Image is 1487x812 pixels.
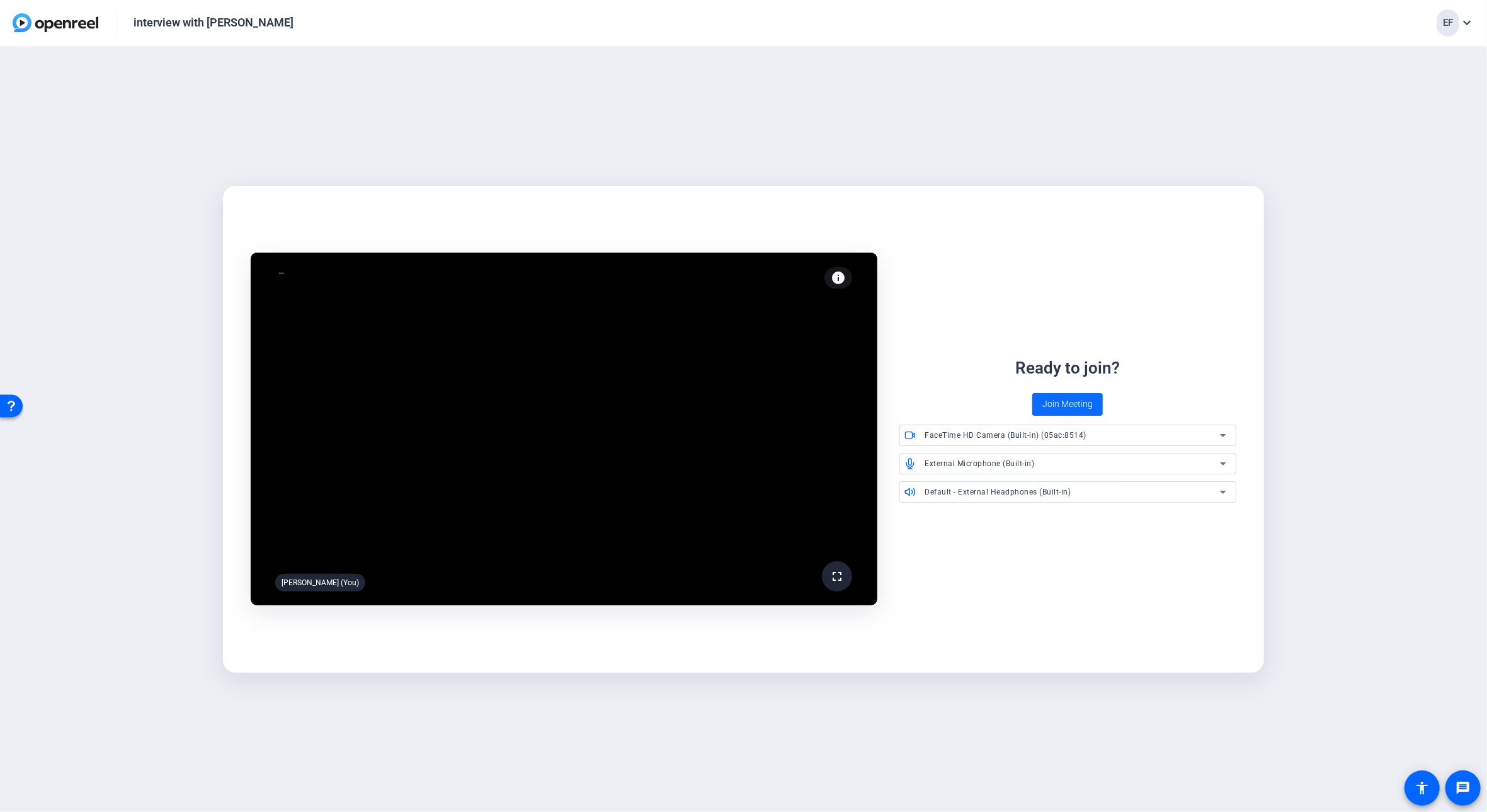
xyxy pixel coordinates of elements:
mat-icon: info [831,270,846,285]
button: Join Meeting [1032,393,1103,416]
mat-icon: accessibility [1415,781,1430,796]
div: [PERSON_NAME] (You) [275,574,365,592]
div: EF [1437,9,1459,37]
span: FaceTime HD Camera (Built-in) (05ac:8514) [925,431,1087,440]
mat-icon: fullscreen [829,569,845,584]
mat-icon: message [1456,781,1471,796]
img: OpenReel logo [13,13,98,32]
span: Join Meeting [1042,397,1093,411]
div: Ready to join? [1015,356,1120,380]
span: Default - External Headphones (Built-in) [925,488,1071,496]
mat-icon: expand_more [1459,15,1474,30]
span: External Microphone (Built-in) [925,459,1035,468]
div: interview with [PERSON_NAME] [134,15,293,30]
